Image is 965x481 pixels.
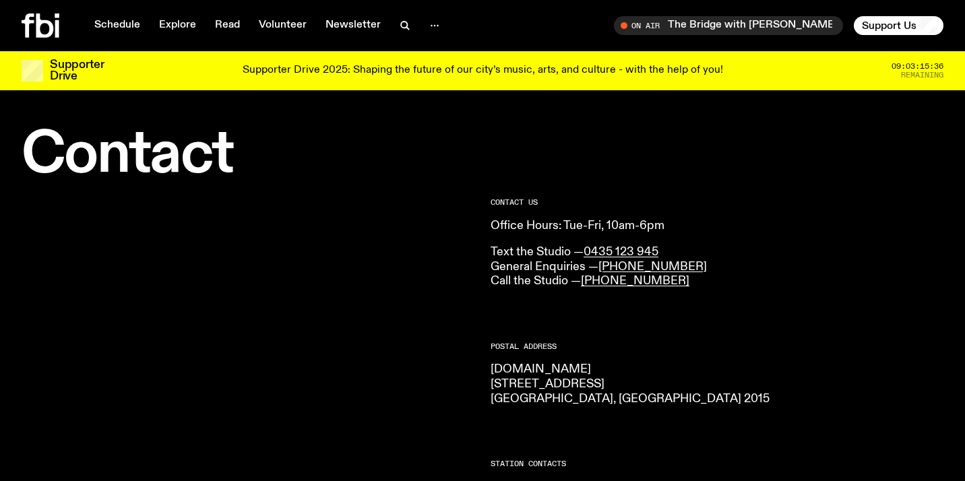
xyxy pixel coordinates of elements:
[491,199,943,206] h2: CONTACT US
[862,20,916,32] span: Support Us
[584,246,658,258] a: 0435 123 945
[243,65,723,77] p: Supporter Drive 2025: Shaping the future of our city’s music, arts, and culture - with the help o...
[22,128,474,183] h1: Contact
[854,16,943,35] button: Support Us
[901,71,943,79] span: Remaining
[581,275,689,287] a: [PHONE_NUMBER]
[491,343,943,350] h2: Postal Address
[892,63,943,70] span: 09:03:15:36
[86,16,148,35] a: Schedule
[491,362,943,406] p: [DOMAIN_NAME] [STREET_ADDRESS] [GEOGRAPHIC_DATA], [GEOGRAPHIC_DATA] 2015
[207,16,248,35] a: Read
[491,219,943,234] p: Office Hours: Tue-Fri, 10am-6pm
[317,16,389,35] a: Newsletter
[598,261,707,273] a: [PHONE_NUMBER]
[491,460,943,468] h2: Station Contacts
[614,16,843,35] button: On AirThe Bridge with [PERSON_NAME]
[50,59,104,82] h3: Supporter Drive
[491,245,943,289] p: Text the Studio — General Enquiries — Call the Studio —
[251,16,315,35] a: Volunteer
[151,16,204,35] a: Explore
